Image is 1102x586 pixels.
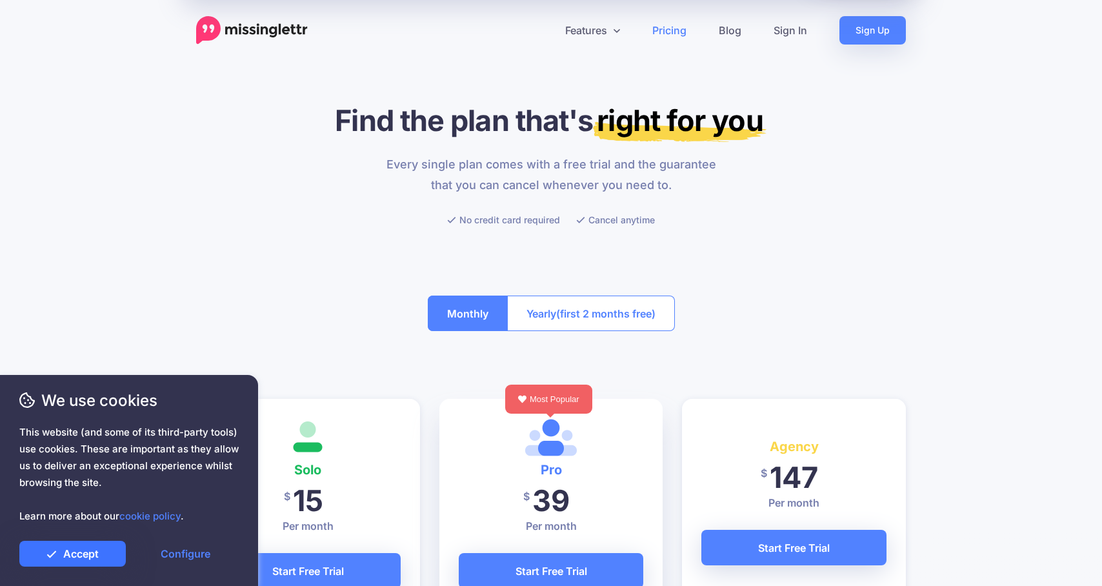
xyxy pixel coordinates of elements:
mark: right for you [593,103,766,142]
p: Per month [459,518,644,534]
p: Every single plan comes with a free trial and the guarantee that you can cancel whenever you need... [379,154,724,196]
span: $ [523,482,530,511]
img: tab_keywords_by_traffic_grey.svg [128,75,139,85]
div: v 4.0.25 [36,21,63,31]
span: $ [761,459,767,488]
p: Per month [701,495,887,510]
button: Monthly [428,296,508,331]
h4: Agency [701,436,887,457]
span: We use cookies [19,389,239,412]
a: Blog [703,16,757,45]
a: Configure [132,541,239,567]
img: logo_orange.svg [21,21,31,31]
span: (first 2 months free) [556,303,656,324]
div: Domain Overview [49,76,115,85]
span: 147 [770,460,818,495]
img: tab_domain_overview_orange.svg [35,75,45,85]
a: Sign Up [839,16,906,45]
span: This website (and some of its third-party tools) use cookies. These are important as they allow u... [19,424,239,525]
div: Domain: [DOMAIN_NAME] [34,34,142,44]
a: Home [196,16,308,45]
span: $ [284,482,290,511]
a: Pricing [636,16,703,45]
li: Cancel anytime [576,212,655,228]
a: Accept [19,541,126,567]
div: Most Popular [505,385,592,414]
p: Per month [215,518,401,534]
div: Keywords by Traffic [143,76,217,85]
a: Start Free Trial [701,530,887,565]
a: Features [549,16,636,45]
span: 15 [293,483,323,518]
button: Yearly(first 2 months free) [507,296,675,331]
h4: Solo [215,460,401,480]
h4: Pro [459,460,644,480]
img: website_grey.svg [21,34,31,44]
li: No credit card required [447,212,560,228]
h1: Find the plan that's [196,103,906,138]
a: Sign In [757,16,823,45]
a: cookie policy [119,510,181,522]
span: 39 [532,483,570,518]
